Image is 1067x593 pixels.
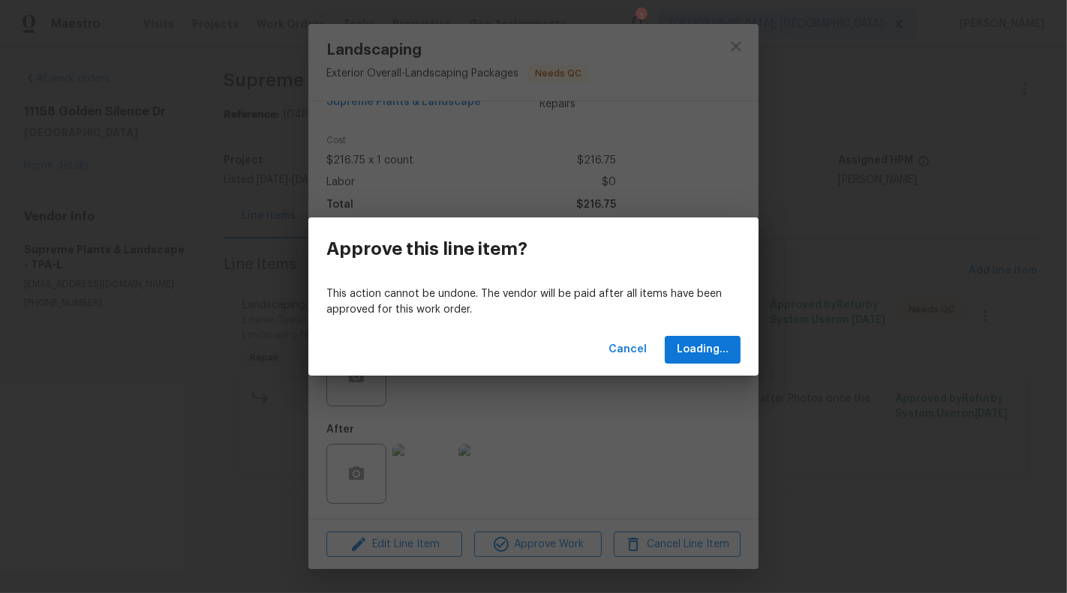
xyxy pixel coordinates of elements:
[609,340,647,359] span: Cancel
[326,238,527,259] h3: Approve this line item?
[326,286,741,318] p: This action cannot be undone. The vendor will be paid after all items have been approved for this...
[677,340,729,359] span: Loading...
[665,336,741,364] button: Loading...
[603,336,653,364] button: Cancel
